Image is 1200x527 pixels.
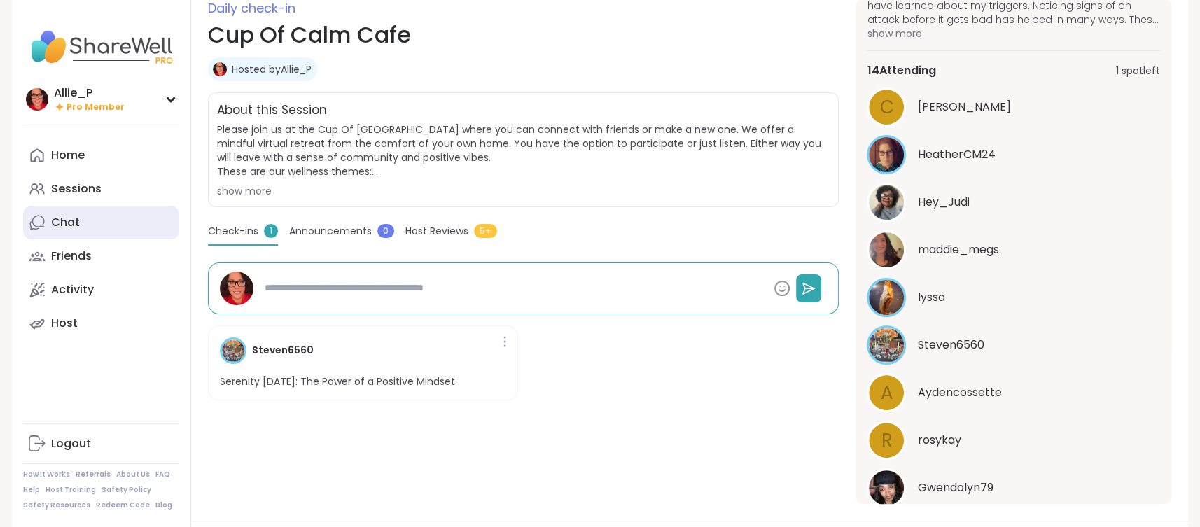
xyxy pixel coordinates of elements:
img: Allie_P [26,88,48,111]
span: lyssa [917,289,944,306]
a: How It Works [23,470,70,479]
span: Please join us at the Cup Of [GEOGRAPHIC_DATA] where you can connect with friends or make a new o... [217,122,830,178]
a: AAydencossette [867,373,1160,412]
a: Blog [155,500,172,510]
a: Hosted byAllie_P [232,62,312,76]
a: Referrals [76,470,111,479]
div: Activity [51,282,94,297]
a: Redeem Code [96,500,150,510]
a: Safety Resources [23,500,90,510]
span: Aydencossette [917,384,1001,401]
span: Host Reviews [405,224,468,239]
span: r [881,427,892,454]
span: Hey_Judi [917,194,969,211]
a: Help [23,485,40,495]
span: Announcements [289,224,372,239]
h2: About this Session [217,101,327,120]
div: Host [51,316,78,331]
a: C[PERSON_NAME] [867,87,1160,127]
p: Serenity [DATE]: The Power of a Positive Mindset [220,375,455,389]
div: Allie_P [54,85,125,101]
img: Allie_P [220,272,253,305]
a: lyssalyssa [867,278,1160,317]
img: Gwendolyn79 [869,470,904,505]
span: 0 [377,224,394,238]
span: Check-ins [208,224,258,239]
span: maddie_megs [917,241,998,258]
img: Hey_Judi [869,185,904,220]
a: maddie_megsmaddie_megs [867,230,1160,269]
a: Steven6560Steven6560 [867,325,1160,365]
span: Pro Member [67,101,125,113]
a: HeatherCM24HeatherCM24 [867,135,1160,174]
a: Host [23,307,179,340]
div: Home [51,148,85,163]
div: Chat [51,215,80,230]
span: rosykay [917,432,961,449]
img: HeatherCM24 [869,137,904,172]
a: Activity [23,273,179,307]
div: Logout [51,436,91,451]
a: rrosykay [867,421,1160,460]
h4: Steven6560 [252,343,314,358]
div: show more [217,184,830,198]
a: Sessions [23,172,179,206]
span: Cyndy [917,99,1010,115]
a: Logout [23,427,179,461]
img: maddie_megs [869,232,904,267]
span: A [880,379,893,407]
a: Chat [23,206,179,239]
span: 14 Attending [867,62,935,79]
span: HeatherCM24 [917,146,995,163]
a: Hey_JudiHey_Judi [867,183,1160,222]
span: show more [867,27,1160,41]
span: 1 [264,224,278,238]
span: 5+ [474,224,497,238]
img: Allie_P [213,62,227,76]
a: About Us [116,470,150,479]
a: Safety Policy [102,485,151,495]
a: Gwendolyn79Gwendolyn79 [867,468,1160,507]
img: Steven6560 [222,339,244,362]
span: C [879,94,893,121]
div: Sessions [51,181,102,197]
img: Steven6560 [869,328,904,363]
a: Friends [23,239,179,273]
img: ShareWell Nav Logo [23,22,179,71]
img: lyssa [869,280,904,315]
a: Host Training [46,485,96,495]
a: FAQ [155,470,170,479]
a: Home [23,139,179,172]
span: Gwendolyn79 [917,479,993,496]
span: 1 spot left [1116,64,1160,78]
h1: Cup Of Calm Cafe [208,18,839,52]
div: Friends [51,248,92,264]
span: Steven6560 [917,337,984,353]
